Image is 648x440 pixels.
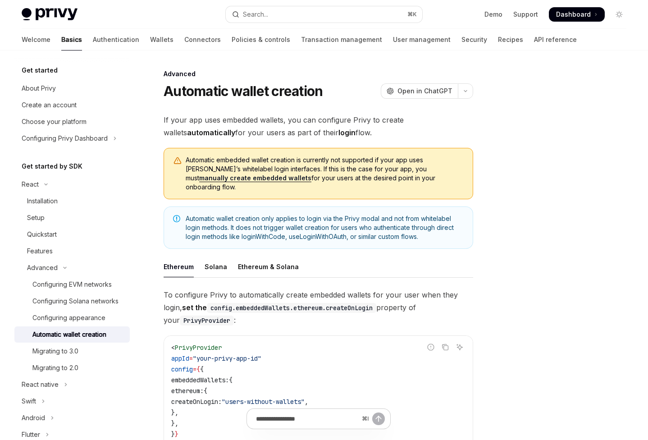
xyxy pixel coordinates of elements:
div: Migrating to 2.0 [32,362,78,373]
svg: Warning [173,156,182,165]
a: Configuring Solana networks [14,293,130,309]
span: Open in ChatGPT [397,87,452,96]
span: Automatic wallet creation only applies to login via the Privy modal and not from whitelabel login... [186,214,464,241]
div: Configuring Solana networks [32,296,119,307]
a: Configuring EVM networks [14,276,130,293]
div: Search... [243,9,268,20]
img: light logo [22,8,78,21]
span: createOnLogin: [171,398,222,406]
a: Configuring appearance [14,310,130,326]
strong: automatically [187,128,235,137]
span: , [305,398,308,406]
code: PrivyProvider [180,316,234,325]
a: Wallets [150,29,173,50]
span: { [229,376,233,384]
span: < [171,344,175,352]
button: Toggle React section [14,176,130,192]
a: Authentication [93,29,139,50]
h5: Get started by SDK [22,161,82,172]
a: API reference [534,29,577,50]
div: Configuring Privy Dashboard [22,133,108,144]
a: Recipes [498,29,523,50]
a: Security [461,29,487,50]
span: To configure Privy to automatically create embedded wallets for your user when they login, proper... [164,289,473,326]
button: Open search [226,6,423,23]
span: embeddedWallets: [171,376,229,384]
span: { [200,365,204,373]
div: Quickstart [27,229,57,240]
div: Features [27,246,53,257]
a: Dashboard [549,7,605,22]
div: Ethereum & Solana [238,256,299,277]
h5: Get started [22,65,58,76]
code: config.embeddedWallets.ethereum.createOnLogin [207,303,376,313]
a: Basics [61,29,82,50]
button: Toggle Android section [14,410,130,426]
div: Configuring EVM networks [32,279,112,290]
span: ⌘ K [407,11,417,18]
button: Report incorrect code [425,341,437,353]
span: { [204,387,207,395]
a: Demo [484,10,502,19]
span: PrivyProvider [175,344,222,352]
div: About Privy [22,83,56,94]
span: Dashboard [556,10,591,19]
span: ethereum: [171,387,204,395]
div: Installation [27,196,58,206]
span: "users-without-wallets" [222,398,305,406]
a: manually create embedded wallets [199,174,311,182]
button: Send message [372,412,385,425]
a: Support [513,10,538,19]
div: Setup [27,212,45,223]
input: Ask a question... [256,409,358,429]
button: Toggle Configuring Privy Dashboard section [14,130,130,147]
div: React native [22,379,59,390]
a: Features [14,243,130,259]
div: Android [22,412,45,423]
a: User management [393,29,451,50]
a: Connectors [184,29,221,50]
span: = [193,365,196,373]
span: Automatic embedded wallet creation is currently not supported if your app uses [PERSON_NAME]’s wh... [186,156,464,192]
a: Transaction management [301,29,382,50]
span: { [196,365,200,373]
a: Setup [14,210,130,226]
span: "your-privy-app-id" [193,354,261,362]
div: Create an account [22,100,77,110]
strong: set the [182,303,376,312]
span: config [171,365,193,373]
a: Choose your platform [14,114,130,130]
button: Open in ChatGPT [381,83,458,99]
span: If your app uses embedded wallets, you can configure Privy to create wallets for your users as pa... [164,114,473,139]
div: Automatic wallet creation [32,329,106,340]
button: Toggle React native section [14,376,130,393]
button: Toggle Swift section [14,393,130,409]
div: Advanced [27,262,58,273]
button: Ask AI [454,341,465,353]
div: React [22,179,39,190]
div: Configuring appearance [32,312,105,323]
span: = [189,354,193,362]
a: Automatic wallet creation [14,326,130,343]
span: appId [171,354,189,362]
div: Choose your platform [22,116,87,127]
a: Migrating to 2.0 [14,360,130,376]
a: Create an account [14,97,130,113]
div: Swift [22,396,36,407]
a: Policies & controls [232,29,290,50]
button: Toggle Advanced section [14,260,130,276]
svg: Note [173,215,180,222]
div: Advanced [164,69,473,78]
div: Flutter [22,429,40,440]
div: Solana [205,256,227,277]
div: Migrating to 3.0 [32,346,78,357]
a: About Privy [14,80,130,96]
a: Quickstart [14,226,130,243]
a: Migrating to 3.0 [14,343,130,359]
h1: Automatic wallet creation [164,83,323,99]
strong: login [338,128,356,137]
a: Installation [14,193,130,209]
button: Toggle dark mode [612,7,626,22]
a: Welcome [22,29,50,50]
div: Ethereum [164,256,194,277]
